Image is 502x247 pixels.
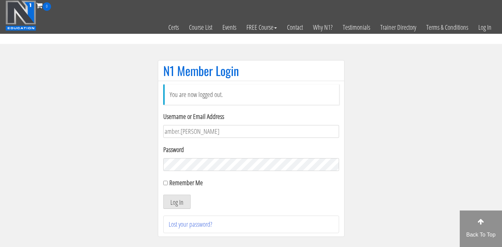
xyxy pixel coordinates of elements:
a: FREE Course [241,11,282,44]
button: Log In [163,195,191,209]
label: Username or Email Address [163,112,339,122]
a: Events [217,11,241,44]
a: Certs [163,11,184,44]
a: Log In [473,11,497,44]
label: Password [163,145,339,155]
a: Testimonials [338,11,375,44]
a: Course List [184,11,217,44]
a: Lost your password? [169,220,212,229]
span: 0 [43,2,51,11]
a: Trainer Directory [375,11,421,44]
h1: N1 Member Login [163,64,339,77]
li: You are now logged out. [163,84,339,105]
img: n1-education [5,0,36,31]
a: 0 [36,1,51,10]
a: Contact [282,11,308,44]
label: Remember Me [169,178,203,187]
a: Why N1? [308,11,338,44]
a: Terms & Conditions [421,11,473,44]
